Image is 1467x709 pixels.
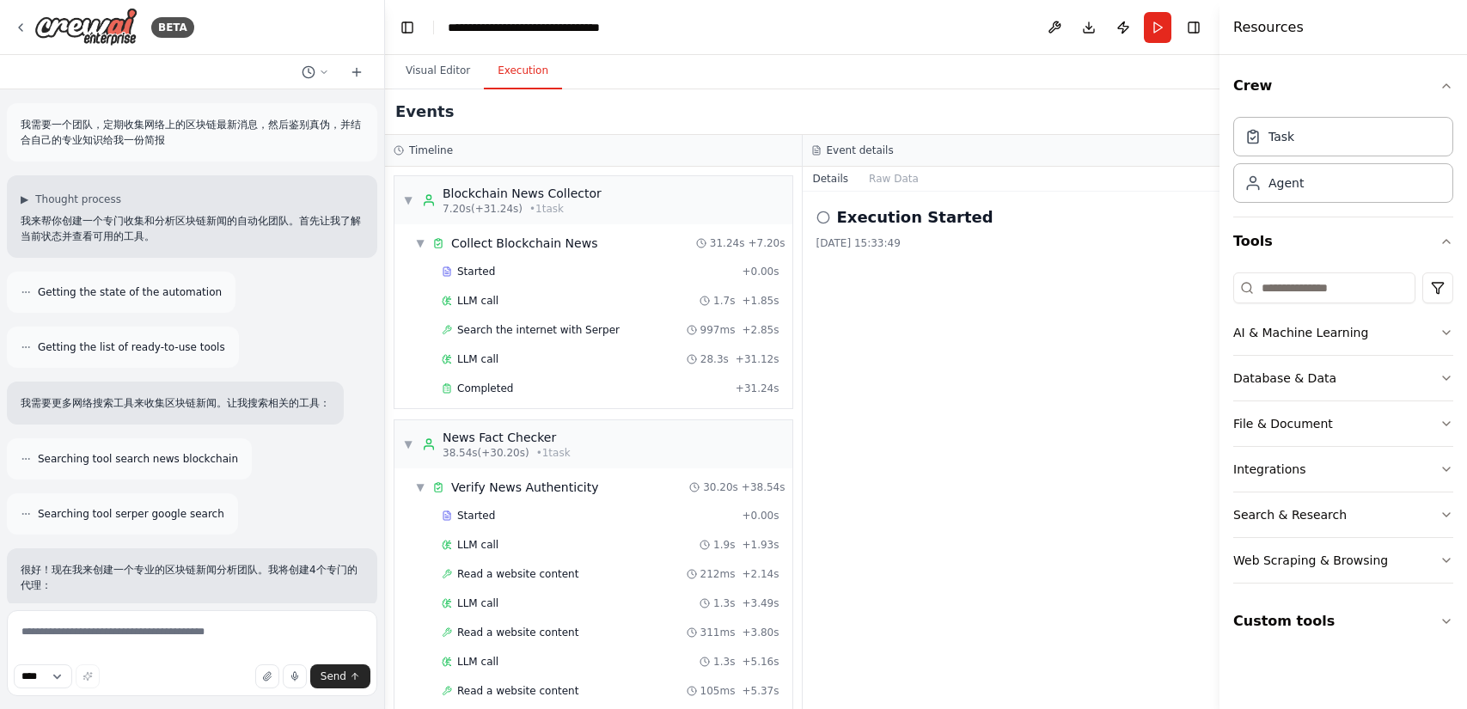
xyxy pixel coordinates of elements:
[457,567,578,581] span: Read a website content
[837,205,993,229] h2: Execution Started
[457,684,578,698] span: Read a website content
[35,193,121,206] span: Thought process
[443,429,571,446] div: News Fact Checker
[713,294,735,308] span: 1.7s
[457,352,498,366] span: LLM call
[443,202,523,216] span: 7.20s (+31.24s)
[742,509,779,523] span: + 0.00s
[710,236,745,250] span: 31.24s
[403,193,413,207] span: ▼
[255,664,279,688] button: Upload files
[415,480,425,494] span: ▼
[1233,356,1453,400] button: Database & Data
[457,265,495,278] span: Started
[1233,492,1453,537] button: Search & Research
[713,655,735,669] span: 1.3s
[457,596,498,610] span: LLM call
[742,684,779,698] span: + 5.37s
[321,669,346,683] span: Send
[1233,62,1453,110] button: Crew
[451,235,597,252] span: Collect Blockchain News
[1233,506,1347,523] div: Search & Research
[38,452,238,466] span: Searching tool search news blockchain
[38,507,224,521] span: Searching tool serper google search
[409,144,453,157] h3: Timeline
[151,17,194,38] div: BETA
[713,596,735,610] span: 1.3s
[742,265,779,278] span: + 0.00s
[457,538,498,552] span: LLM call
[1233,461,1305,478] div: Integrations
[1233,17,1304,38] h4: Resources
[742,294,779,308] span: + 1.85s
[21,395,330,411] p: 我需要更多网络搜索工具来收集区块链新闻。让我搜索相关的工具：
[742,538,779,552] span: + 1.93s
[403,437,413,451] span: ▼
[1233,415,1333,432] div: File & Document
[748,236,785,250] span: + 7.20s
[415,236,425,250] span: ▼
[1268,174,1304,192] div: Agent
[536,446,571,460] span: • 1 task
[457,655,498,669] span: LLM call
[1233,538,1453,583] button: Web Scraping & Browsing
[529,202,564,216] span: • 1 task
[1233,266,1453,597] div: Tools
[448,19,600,36] nav: breadcrumb
[38,285,222,299] span: Getting the state of the automation
[1233,401,1453,446] button: File & Document
[1233,324,1368,341] div: AI & Machine Learning
[816,236,1207,250] div: [DATE] 15:33:49
[742,626,779,639] span: + 3.80s
[21,193,28,206] span: ▶
[76,664,100,688] button: Improve this prompt
[392,53,484,89] button: Visual Editor
[742,323,779,337] span: + 2.85s
[457,382,513,395] span: Completed
[742,480,785,494] span: + 38.54s
[1233,597,1453,645] button: Custom tools
[827,144,894,157] h3: Event details
[21,562,364,593] p: 很好！现在我来创建一个专业的区块链新闻分析团队。我将创建4个专门的代理：
[310,664,370,688] button: Send
[742,567,779,581] span: + 2.14s
[21,213,364,244] p: 我来帮你创建一个专门收集和分析区块链新闻的自动化团队。首先让我了解当前状态并查看可用的工具。
[34,8,138,46] img: Logo
[443,446,529,460] span: 38.54s (+30.20s)
[457,509,495,523] span: Started
[736,352,779,366] span: + 31.12s
[1268,128,1294,145] div: Task
[1233,217,1453,266] button: Tools
[457,626,578,639] span: Read a website content
[1233,370,1336,387] div: Database & Data
[1233,447,1453,492] button: Integrations
[1233,310,1453,355] button: AI & Machine Learning
[1182,15,1206,40] button: Hide right sidebar
[700,567,736,581] span: 212ms
[21,193,121,206] button: ▶Thought process
[343,62,370,83] button: Start a new chat
[700,626,736,639] span: 311ms
[859,167,929,191] button: Raw Data
[395,15,419,40] button: Hide left sidebar
[1233,110,1453,217] div: Crew
[713,538,735,552] span: 1.9s
[742,655,779,669] span: + 5.16s
[457,323,620,337] span: Search the internet with Serper
[803,167,859,191] button: Details
[443,185,602,202] div: Blockchain News Collector
[38,340,225,354] span: Getting the list of ready-to-use tools
[736,382,779,395] span: + 31.24s
[700,352,729,366] span: 28.3s
[703,480,738,494] span: 30.20s
[451,479,599,496] span: Verify News Authenticity
[283,664,307,688] button: Click to speak your automation idea
[21,117,364,148] p: 我需要一个团队，定期收集网络上的区块链最新消息，然后鉴别真伪，并结合自己的专业知识给我一份简报
[295,62,336,83] button: Switch to previous chat
[457,294,498,308] span: LLM call
[1233,552,1388,569] div: Web Scraping & Browsing
[700,323,736,337] span: 997ms
[395,100,454,124] h2: Events
[742,596,779,610] span: + 3.49s
[700,684,736,698] span: 105ms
